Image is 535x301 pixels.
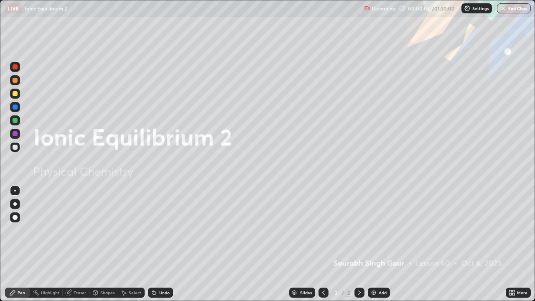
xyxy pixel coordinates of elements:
img: recording.375f2c34.svg [364,5,370,12]
div: Undo [159,291,170,295]
p: Settings [472,6,489,10]
div: More [517,291,527,295]
div: 2 [332,290,340,295]
div: Shapes [100,291,115,295]
button: End Class [497,3,531,13]
div: Select [129,291,141,295]
div: Eraser [74,291,86,295]
div: Highlight [41,291,59,295]
img: class-settings-icons [464,5,471,12]
img: add-slide-button [370,289,377,296]
p: LIVE [8,5,19,12]
img: end-class-cross [500,5,507,12]
div: Slides [300,291,312,295]
div: / [342,290,344,295]
div: 2 [346,289,351,296]
div: Add [379,291,387,295]
p: Recording [372,5,395,12]
div: Pen [18,291,25,295]
p: Ionic Equilibrium 2 [25,5,67,12]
